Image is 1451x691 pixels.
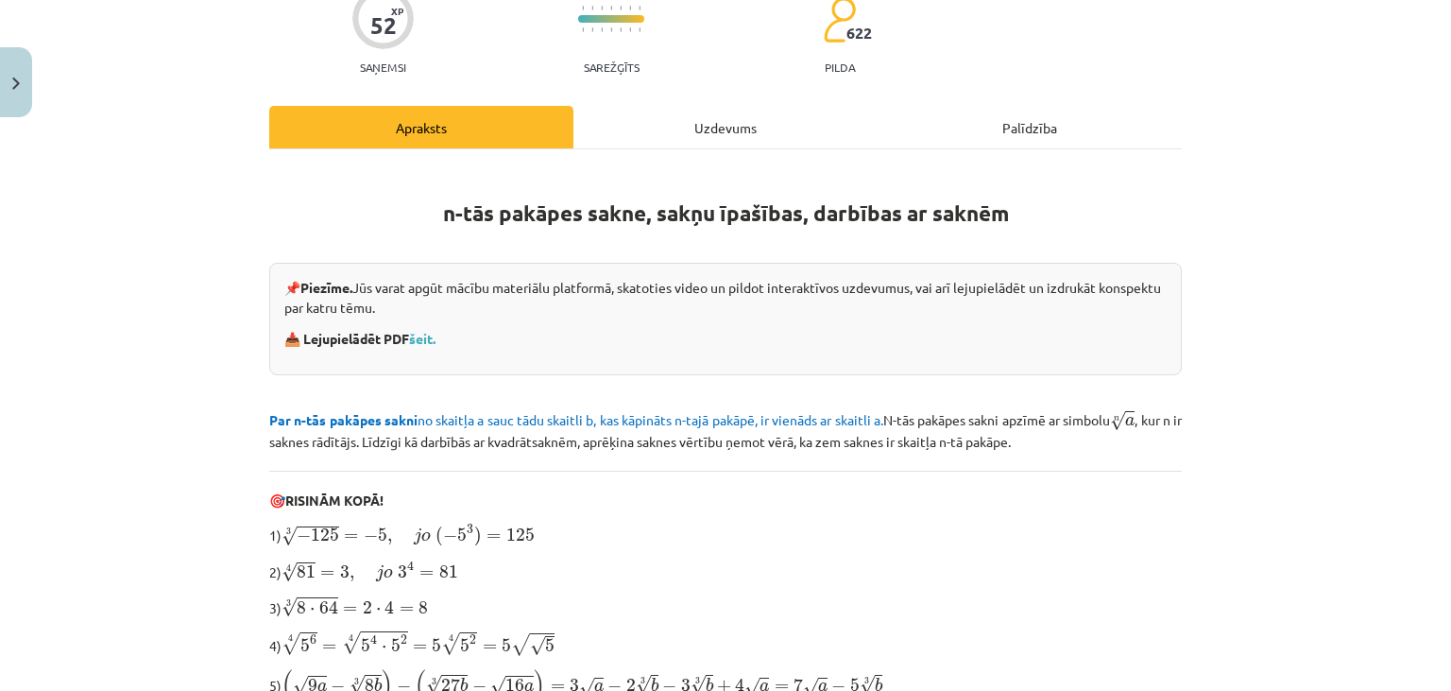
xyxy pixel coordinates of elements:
[319,600,338,614] span: 64
[343,606,357,613] span: =
[269,411,418,428] b: Par n-tās pakāpes sakni
[846,25,872,42] span: 622
[601,27,603,32] img: icon-short-line-57e1e144782c952c97e751825c79c345078a6d821885a25fce030b3d8c18986b.svg
[311,528,339,542] span: 125
[469,635,476,645] span: 2
[878,106,1182,148] div: Palīdzība
[545,639,555,652] span: 5
[584,60,640,74] p: Sarežģīts
[506,528,535,542] span: 125
[376,608,381,613] span: ⋅
[1110,411,1125,431] span: √
[282,632,300,655] span: √
[297,565,316,579] span: 81
[582,6,584,10] img: icon-short-line-57e1e144782c952c97e751825c79c345078a6d821885a25fce030b3d8c18986b.svg
[310,635,316,645] span: 6
[342,631,361,654] span: √
[282,562,297,582] span: √
[382,646,386,651] span: ⋅
[269,491,1182,510] p: 🎯
[407,561,414,572] span: 4
[511,633,530,656] span: √
[620,6,622,10] img: icon-short-line-57e1e144782c952c97e751825c79c345078a6d821885a25fce030b3d8c18986b.svg
[629,27,631,32] img: icon-short-line-57e1e144782c952c97e751825c79c345078a6d821885a25fce030b3d8c18986b.svg
[387,535,392,544] span: ,
[401,635,407,645] span: 2
[419,570,434,578] span: =
[439,565,458,579] span: 81
[12,78,20,90] img: icon-close-lesson-0947bae3869378f0d4975bcd49f059093ad1ed9edebbc8119c70593378902aed.svg
[591,27,593,32] img: icon-short-line-57e1e144782c952c97e751825c79c345078a6d821885a25fce030b3d8c18986b.svg
[629,6,631,10] img: icon-short-line-57e1e144782c952c97e751825c79c345078a6d821885a25fce030b3d8c18986b.svg
[391,6,403,16] span: XP
[435,527,443,546] span: (
[551,683,565,691] span: =
[443,529,457,543] span: −
[457,528,467,542] span: 5
[398,565,407,579] span: 3
[573,106,878,148] div: Uzdevums
[376,564,384,581] span: j
[352,60,414,74] p: Saņemsi
[582,27,584,32] img: icon-short-line-57e1e144782c952c97e751825c79c345078a6d821885a25fce030b3d8c18986b.svg
[467,525,473,534] span: 3
[530,636,545,656] span: √
[441,632,460,655] span: √
[284,330,438,347] strong: 📥 Lejupielādēt PDF
[825,60,855,74] p: pilda
[350,572,354,581] span: ,
[432,639,441,652] span: 5
[413,644,427,651] span: =
[363,601,372,614] span: 2
[282,527,297,546] span: √
[269,106,573,148] div: Apraksts
[340,565,350,579] span: 3
[639,27,640,32] img: icon-short-line-57e1e144782c952c97e751825c79c345078a6d821885a25fce030b3d8c18986b.svg
[620,27,622,32] img: icon-short-line-57e1e144782c952c97e751825c79c345078a6d821885a25fce030b3d8c18986b.svg
[269,406,1182,452] p: N-tās pakāpes sakni apzīmē ar simbolu , kur n ir saknes rādītājs. Līdzīgi kā darbībās ar kvadrāts...
[269,630,1182,657] p: 4)
[310,608,315,613] span: ⋅
[1125,417,1135,426] span: a
[384,600,394,614] span: 4
[269,595,1182,618] p: 3)
[378,528,387,542] span: 5
[502,639,511,652] span: 5
[487,533,501,541] span: =
[269,559,1182,583] p: 2)
[322,644,336,651] span: =
[300,639,310,652] span: 5
[284,278,1167,318] p: 📌 Jūs varat apgūt mācību materiālu platformā, skatoties video un pildot interaktīvos uzdevumus, v...
[282,597,297,617] span: √
[297,601,306,614] span: 8
[391,639,401,652] span: 5
[384,569,393,579] span: o
[320,570,334,578] span: =
[460,639,469,652] span: 5
[269,411,883,428] span: no skaitļa a sauc tādu skaitli b, kas kāpināts n-tajā pakāpē, ir vienāds ar skaitli a.
[601,6,603,10] img: icon-short-line-57e1e144782c952c97e751825c79c345078a6d821885a25fce030b3d8c18986b.svg
[297,529,311,543] span: −
[591,6,593,10] img: icon-short-line-57e1e144782c952c97e751825c79c345078a6d821885a25fce030b3d8c18986b.svg
[421,532,431,542] span: o
[300,279,352,296] strong: Piezīme.
[610,27,612,32] img: icon-short-line-57e1e144782c952c97e751825c79c345078a6d821885a25fce030b3d8c18986b.svg
[474,527,482,546] span: )
[370,634,377,645] span: 4
[400,606,414,613] span: =
[370,12,397,39] div: 52
[269,522,1182,547] p: 1)
[409,330,435,347] a: šeit.
[775,683,789,691] span: =
[414,527,421,544] span: j
[364,529,378,543] span: −
[443,199,1009,227] strong: n-tās pakāpes sakne, sakņu īpašības, darbības ar saknēm
[418,601,428,614] span: 8
[361,639,370,652] span: 5
[639,6,640,10] img: icon-short-line-57e1e144782c952c97e751825c79c345078a6d821885a25fce030b3d8c18986b.svg
[483,644,497,651] span: =
[344,533,358,541] span: =
[610,6,612,10] img: icon-short-line-57e1e144782c952c97e751825c79c345078a6d821885a25fce030b3d8c18986b.svg
[285,492,384,509] b: RISINĀM KOPĀ!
